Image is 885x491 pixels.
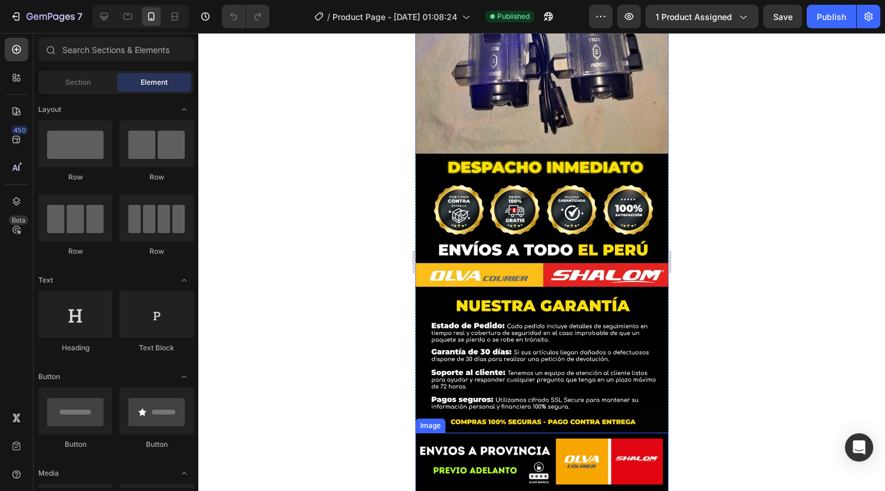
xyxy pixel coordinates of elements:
div: Open Intercom Messenger [845,433,873,462]
button: 1 product assigned [646,5,758,28]
div: Text Block [119,343,194,353]
span: Toggle open [175,464,194,483]
span: Toggle open [175,367,194,386]
span: Button [38,371,60,382]
div: 450 [11,125,28,135]
span: Layout [38,104,61,115]
div: Undo/Redo [222,5,270,28]
span: Save [773,12,793,22]
span: Section [65,77,91,88]
input: Search Sections & Elements [38,38,194,61]
div: Row [119,172,194,183]
span: Product Page - [DATE] 01:08:24 [332,11,457,23]
div: Publish [817,11,846,23]
span: Element [141,77,168,88]
p: 7 [77,9,82,24]
div: Button [38,439,112,450]
button: Save [763,5,802,28]
button: 7 [5,5,88,28]
span: Media [38,468,59,479]
div: Beta [9,215,28,225]
span: Toggle open [175,271,194,290]
div: Row [38,172,112,183]
div: Button [119,439,194,450]
div: Row [119,246,194,257]
span: Text [38,275,53,286]
div: Heading [38,343,112,353]
button: Publish [807,5,856,28]
span: Published [497,11,530,22]
div: Row [38,246,112,257]
span: / [327,11,330,23]
iframe: Design area [415,33,668,491]
span: 1 product assigned [656,11,732,23]
span: Toggle open [175,100,194,119]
